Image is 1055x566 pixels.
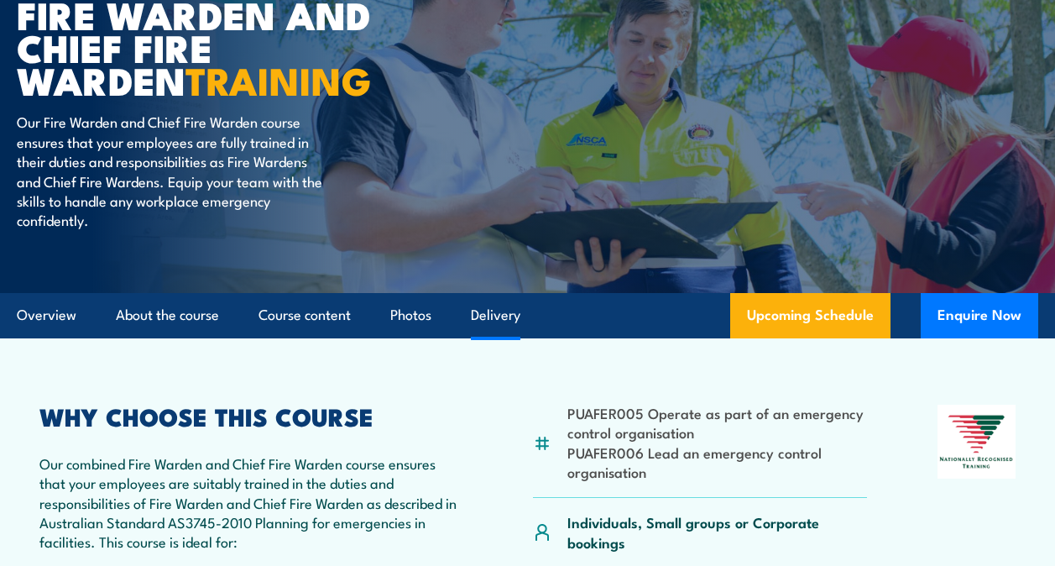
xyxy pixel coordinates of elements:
[567,512,866,552] p: Individuals, Small groups or Corporate bookings
[937,405,1016,479] img: Nationally Recognised Training logo.
[185,50,372,108] strong: TRAINING
[17,112,323,229] p: Our Fire Warden and Chief Fire Warden course ensures that your employees are fully trained in the...
[730,293,890,338] a: Upcoming Schedule
[39,453,462,552] p: Our combined Fire Warden and Chief Fire Warden course ensures that your employees are suitably tr...
[390,293,431,338] a: Photos
[39,405,462,427] h2: WHY CHOOSE THIS COURSE
[116,293,219,338] a: About the course
[567,403,866,443] li: PUAFER005 Operate as part of an emergency control organisation
[471,293,520,338] a: Delivery
[17,293,76,338] a: Overview
[567,443,866,482] li: PUAFER006 Lead an emergency control organisation
[259,293,351,338] a: Course content
[921,293,1038,338] button: Enquire Now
